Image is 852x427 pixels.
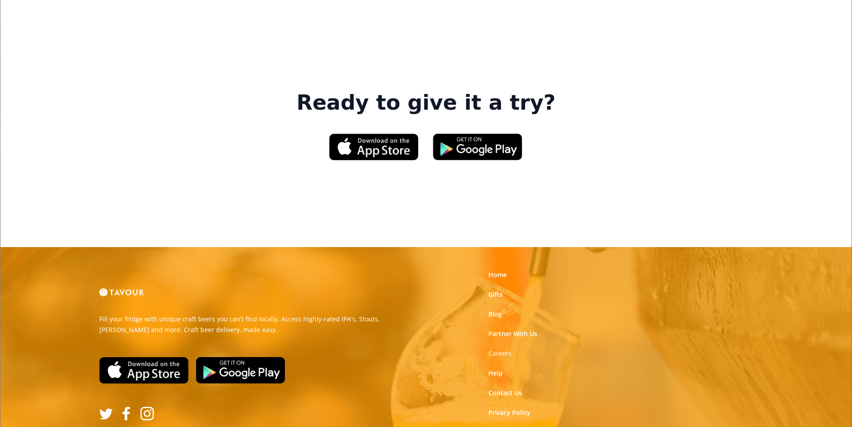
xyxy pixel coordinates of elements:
[488,310,502,319] a: Blog
[488,349,512,358] a: Careers
[488,270,507,279] a: Home
[488,290,503,299] a: Gifts
[488,389,522,397] a: Contact Us
[297,90,555,115] strong: Ready to give it a try?
[488,408,530,417] a: Privacy Policy
[488,369,503,378] a: Help
[99,314,420,335] p: Fill your fridge with unique craft beers you can't find locally. Access highly-rated IPA's, Stout...
[488,329,537,338] a: Partner With Us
